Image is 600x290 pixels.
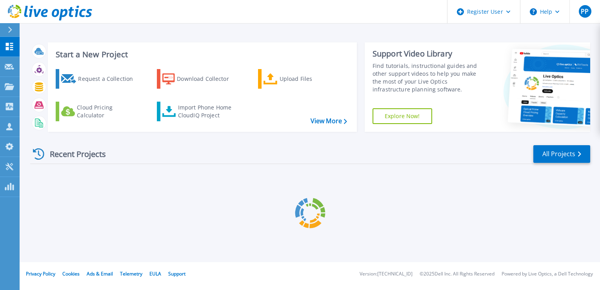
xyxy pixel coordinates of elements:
[56,102,143,121] a: Cloud Pricing Calculator
[178,104,239,119] div: Import Phone Home CloudIQ Project
[177,71,240,87] div: Download Collector
[360,272,413,277] li: Version: [TECHNICAL_ID]
[149,270,161,277] a: EULA
[373,62,486,93] div: Find tutorials, instructional guides and other support videos to help you make the most of your L...
[311,117,347,125] a: View More
[157,69,244,89] a: Download Collector
[581,8,589,15] span: PP
[168,270,185,277] a: Support
[78,71,141,87] div: Request a Collection
[30,144,116,164] div: Recent Projects
[258,69,345,89] a: Upload Files
[87,270,113,277] a: Ads & Email
[77,104,140,119] div: Cloud Pricing Calculator
[56,69,143,89] a: Request a Collection
[502,272,593,277] li: Powered by Live Optics, a Dell Technology
[420,272,495,277] li: © 2025 Dell Inc. All Rights Reserved
[280,71,342,87] div: Upload Files
[120,270,142,277] a: Telemetry
[373,108,432,124] a: Explore Now!
[373,49,486,59] div: Support Video Library
[62,270,80,277] a: Cookies
[533,145,590,163] a: All Projects
[26,270,55,277] a: Privacy Policy
[56,50,347,59] h3: Start a New Project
